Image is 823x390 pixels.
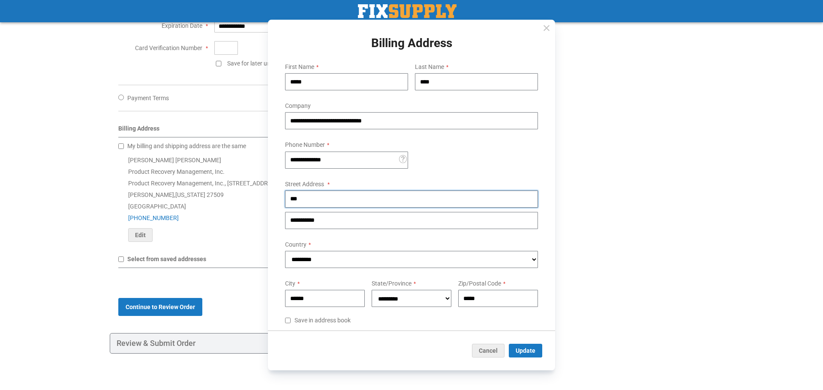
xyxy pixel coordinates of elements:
[458,280,501,287] span: Zip/Postal Code
[135,45,202,51] span: Card Verification Number
[372,280,411,287] span: State/Province
[135,232,146,238] span: Edit
[127,256,206,262] span: Select from saved addresses
[126,304,195,310] span: Continue to Review Order
[285,280,295,287] span: City
[175,191,205,198] span: [US_STATE]
[227,60,275,67] span: Save for later use.
[415,63,444,70] span: Last Name
[110,333,499,354] div: Review & Submit Order
[162,22,202,29] span: Expiration Date
[278,37,545,50] h1: Billing Address
[128,228,153,242] button: Edit
[127,95,169,101] span: Payment Terms
[358,4,457,18] a: store logo
[472,344,505,357] button: Cancel
[294,317,351,324] span: Save in address book
[285,241,306,248] span: Country
[127,143,246,149] span: My billing and shipping address are the same
[285,181,324,188] span: Street Address
[516,347,535,354] span: Update
[479,347,498,354] span: Cancel
[118,124,491,137] div: Billing Address
[285,141,325,148] span: Phone Number
[118,155,491,242] div: [PERSON_NAME] [PERSON_NAME] Product Recovery Management, Inc. Product Recovery Management, Inc., ...
[509,344,542,357] button: Update
[285,102,311,109] span: Company
[118,298,202,316] button: Continue to Review Order
[358,4,457,18] img: Fix Industrial Supply
[128,214,179,221] a: [PHONE_NUMBER]
[285,63,314,70] span: First Name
